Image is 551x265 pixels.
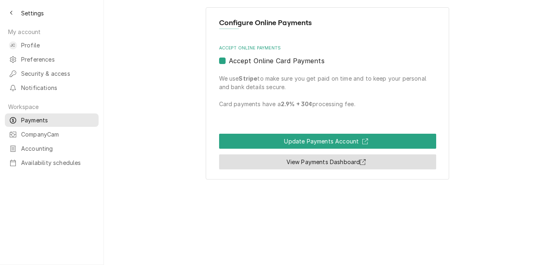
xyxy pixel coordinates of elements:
[239,75,257,82] strong: Stripe
[5,128,99,141] a: CompanyCam
[21,69,95,78] span: Security & access
[5,53,99,66] a: Preferences
[219,45,436,117] div: Accept Online Payments
[21,9,44,17] span: Settings
[5,142,99,155] a: Accounting
[9,41,17,49] div: Josh Canfield's Avatar
[5,38,99,52] a: JCJosh Canfield's AvatarProfile
[5,81,99,94] a: Notifications
[5,6,18,19] button: Back to previous page
[229,56,325,66] label: Accept Online Card Payments
[219,149,436,169] div: Button Group Row
[21,41,95,49] span: Profile
[219,154,436,169] a: View Payments Dashboard
[219,17,436,35] div: Panel Information
[21,130,95,139] span: CompanyCam
[219,45,436,117] div: Configure Payments
[219,17,436,28] span: Panel Header
[219,134,436,149] a: Update Payments Account
[219,134,436,169] div: Button Group
[219,66,436,117] span: We use to make sure you get paid on time and to keep your personal and bank details secure. Card ...
[9,41,17,49] div: JC
[219,134,436,149] div: Button Group Row
[281,100,313,107] strong: 2.9% + 30¢
[21,116,95,124] span: Payments
[5,113,99,127] a: Payments
[21,55,95,64] span: Preferences
[219,45,436,51] label: Accept Online Payments
[21,83,95,92] span: Notifications
[5,67,99,80] a: Security & access
[5,156,99,169] a: Availability schedules
[21,158,95,167] span: Availability schedules
[21,144,95,153] span: Accounting
[206,7,449,180] div: Configure Online Payments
